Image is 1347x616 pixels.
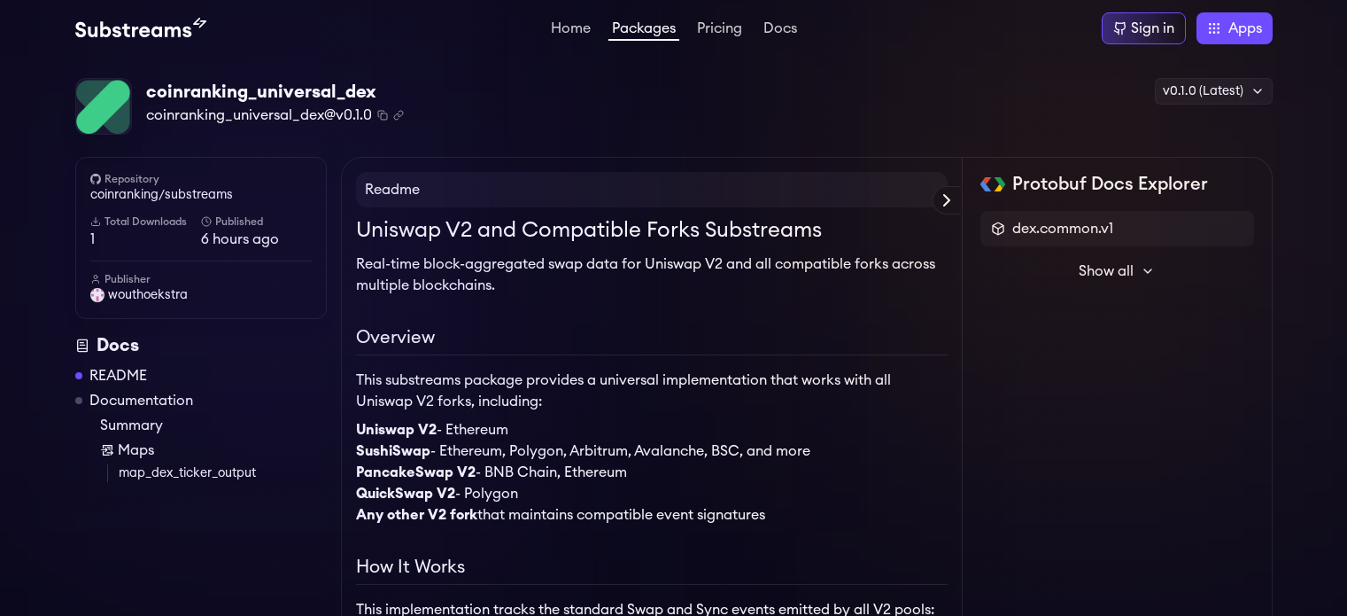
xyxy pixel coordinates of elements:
[146,80,404,105] div: coinranking_universal_dex
[75,18,206,39] img: Substream's logo
[356,504,948,526] li: that maintains compatible event signatures
[356,324,948,355] h2: Overview
[760,21,801,39] a: Docs
[100,415,327,436] a: Summary
[356,465,476,480] strong: PancakeSwap V2
[90,186,312,204] a: coinranking/substreams
[201,229,312,250] span: 6 hours ago
[89,390,193,411] a: Documentation
[1228,18,1262,39] span: Apps
[1012,172,1208,197] h2: Protobuf Docs Explorer
[356,554,948,585] h2: How It Works
[356,214,948,246] h1: Uniswap V2 and Compatible Forks Substreams
[100,440,327,461] a: Maps
[356,462,948,483] li: - BNB Chain, Ethereum
[90,272,312,286] h6: Publisher
[356,423,437,437] strong: Uniswap V2
[1131,18,1174,39] div: Sign in
[90,286,312,304] a: wouthoekstra
[356,444,430,458] strong: SushiSwap
[76,79,131,134] img: Package Logo
[393,110,404,121] button: Copy .spkg link to clipboard
[356,441,948,462] li: - Ethereum, Polygon, Arbitrum, Avalanche, BSC, and more
[980,177,1006,191] img: Protobuf
[201,214,312,229] h6: Published
[119,464,327,482] a: map_dex_ticker_output
[547,21,594,39] a: Home
[356,370,948,412] p: This substreams package provides a universal implementation that works with all Uniswap V2 forks,...
[356,483,948,504] li: - Polygon
[75,333,327,358] div: Docs
[90,229,201,250] span: 1
[356,172,948,207] h4: Readme
[1102,12,1186,44] a: Sign in
[356,419,948,441] li: - Ethereum
[1079,261,1134,282] span: Show all
[356,508,477,522] strong: Any other V2 fork
[90,174,101,184] img: github
[980,253,1254,289] button: Show all
[356,253,948,296] p: Real-time block-aggregated swap data for Uniswap V2 and all compatible forks across multiple bloc...
[377,110,388,121] button: Copy package name and version
[693,21,746,39] a: Pricing
[90,214,201,229] h6: Total Downloads
[1012,218,1113,239] span: dex.common.v1
[356,487,455,501] strong: QuickSwap V2
[108,286,188,304] span: wouthoekstra
[146,105,372,126] span: coinranking_universal_dex@v0.1.0
[1155,78,1273,105] div: v0.1.0 (Latest)
[89,365,147,386] a: README
[90,172,312,186] h6: Repository
[90,288,105,302] img: User Avatar
[100,443,114,457] img: Map icon
[608,21,679,41] a: Packages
